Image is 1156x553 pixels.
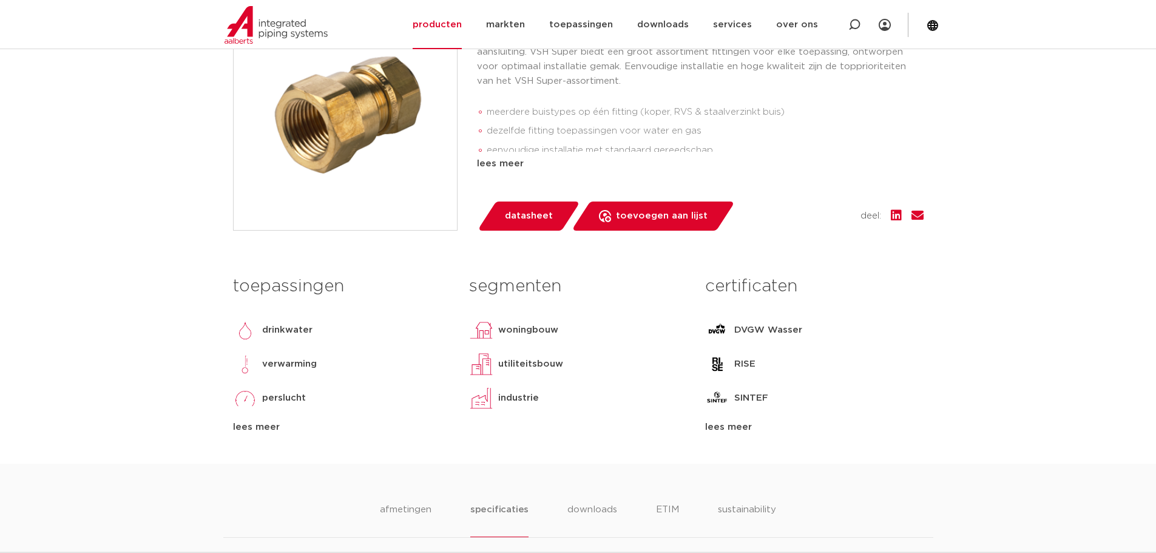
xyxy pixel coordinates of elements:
li: sustainability [718,503,776,537]
p: verwarming [262,357,317,371]
span: deel: [860,209,881,223]
img: verwarming [233,352,257,376]
p: RISE [734,357,755,371]
img: drinkwater [233,318,257,342]
img: perslucht [233,386,257,410]
p: drinkwater [262,323,313,338]
img: Product Image for VSH Super overgang FF 28xRp1 1/4" [234,7,457,230]
img: utiliteitsbouw [469,352,493,376]
p: DVGW Wasser [734,323,802,338]
li: ETIM [656,503,679,537]
div: lees meer [233,420,451,435]
p: SINTEF [734,391,768,405]
li: downloads [567,503,617,537]
a: datasheet [477,202,580,231]
p: industrie [498,391,539,405]
p: utiliteitsbouw [498,357,563,371]
img: DVGW Wasser [705,318,729,342]
li: dezelfde fitting toepassingen voor water en gas [487,121,924,141]
div: lees meer [477,157,924,171]
div: lees meer [705,420,923,435]
p: woningbouw [498,323,558,338]
li: specificaties [470,503,529,537]
p: De VSH Super S1204 is een rechte overgangskoppeling met een knel- en een binnendraad aansluiting.... [477,30,924,89]
h3: certificaten [705,274,923,299]
img: RISE [705,352,729,376]
img: woningbouw [469,318,493,342]
span: toevoegen aan lijst [616,206,708,226]
li: meerdere buistypes op één fitting (koper, RVS & staalverzinkt buis) [487,103,924,122]
p: perslucht [262,391,306,405]
li: afmetingen [380,503,431,537]
li: eenvoudige installatie met standaard gereedschap [487,141,924,160]
h3: toepassingen [233,274,451,299]
img: industrie [469,386,493,410]
span: datasheet [505,206,553,226]
img: SINTEF [705,386,729,410]
h3: segmenten [469,274,687,299]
